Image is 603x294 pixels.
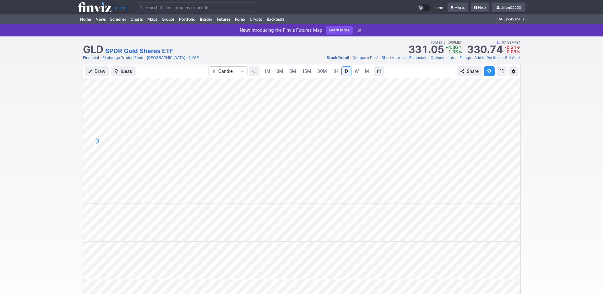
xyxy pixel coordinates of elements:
[333,68,338,74] span: 1H
[286,66,299,76] a: 5M
[276,68,283,74] span: 3M
[289,68,296,74] span: 5M
[83,55,99,61] a: Financial
[189,55,199,61] a: NYSE
[504,45,516,50] span: -0.31
[264,68,270,74] span: 1M
[105,46,174,55] a: SPDR Gold Shares ETF
[247,14,264,24] a: Crypto
[121,68,132,74] span: Ideas
[186,55,188,61] span: •
[108,14,128,24] a: Screener
[517,49,520,54] span: %
[432,4,444,11] span: Theme
[408,45,444,55] strong: 331.05
[177,14,198,24] a: Portfolio
[467,68,479,74] span: Share
[95,68,106,74] span: Draw
[409,55,427,61] a: Financials
[111,66,136,76] button: Ideas
[78,14,93,24] a: Home
[471,3,489,13] a: Help
[198,14,215,24] a: Insider
[379,55,381,61] span: •
[145,14,160,24] a: Maps
[352,66,362,76] a: W
[505,55,520,61] a: Set Alert
[448,3,468,13] a: Alerts
[249,66,259,76] button: Interval
[497,40,520,45] span: 07:59PM ET
[471,55,474,61] span: •
[448,49,458,54] span: 1.33
[492,3,525,13] a: dillon05250
[350,55,352,61] span: •
[382,55,406,61] a: Short Interest
[428,55,430,61] span: •
[326,26,353,35] a: Learn More
[327,55,349,61] a: Stock Detail
[406,55,409,61] span: •
[274,66,286,76] a: 3M
[474,55,502,61] a: Add to Portfolio
[362,66,372,76] a: M
[233,14,247,24] a: Forex
[497,14,524,24] span: [DATE] 9:45 AM ET
[497,66,507,76] a: Fullscreen
[448,55,471,60] span: Latest Filings
[83,45,103,55] h1: GLD
[352,55,378,60] span: Compare Perf.
[467,45,503,55] strong: 330.74
[374,66,384,76] button: Range
[365,68,369,74] span: M
[215,14,233,24] a: Futures
[345,68,348,74] span: D
[218,68,238,74] span: Candle
[442,40,443,45] span: •
[147,55,185,61] a: [GEOGRAPHIC_DATA]
[508,66,519,76] button: Chart Settings
[240,27,250,33] span: New:
[445,55,447,61] span: •
[341,66,351,76] a: D
[302,68,311,74] span: 15M
[327,55,349,60] span: Stock Detail
[502,55,504,61] span: •
[261,66,273,76] a: 1M
[314,66,330,76] a: 30M
[417,4,444,11] a: Theme
[100,55,102,61] span: •
[445,45,458,50] span: +4.36
[160,14,177,24] a: Groups
[85,66,109,76] button: Draw
[500,40,502,45] span: •
[459,49,462,54] span: %
[431,40,462,45] span: [DATE] 04:00PM ET
[448,55,471,61] a: Latest Filings
[355,68,359,74] span: W
[457,66,482,76] button: Share
[136,2,255,12] input: Search
[431,55,444,61] a: Options
[299,66,314,76] a: 15M
[128,14,145,24] a: Charts
[504,49,516,54] span: -0.09
[330,66,341,76] a: 1H
[264,14,287,24] a: Backtests
[484,66,495,76] button: Explore new features
[93,14,108,24] a: News
[209,66,247,76] button: Chart Type
[144,55,146,61] span: •
[102,55,143,61] a: Exchange Traded Fund
[501,5,521,10] span: dillon05250
[317,68,327,74] span: 30M
[240,27,323,33] p: Introducing the Finviz Futures Map
[352,55,378,61] a: Compare Perf.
